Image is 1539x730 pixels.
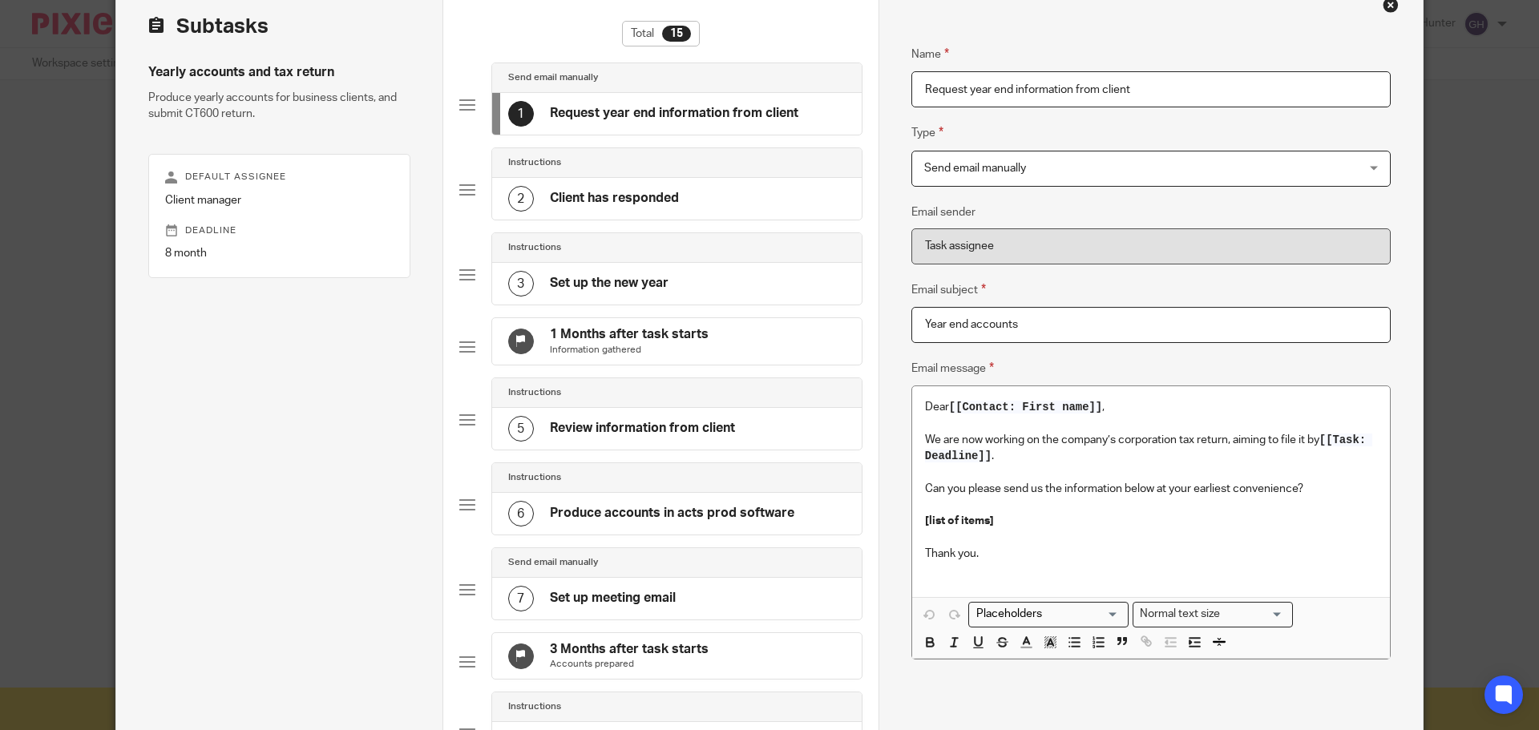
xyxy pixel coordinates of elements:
[508,71,598,84] h4: Send email manually
[924,163,1026,174] span: Send email manually
[911,280,986,299] label: Email subject
[911,359,994,377] label: Email message
[550,190,679,207] h4: Client has responded
[550,420,735,437] h4: Review information from client
[550,105,798,122] h4: Request year end information from client
[550,344,709,357] p: Information gathered
[550,275,669,292] h4: Set up the new year
[550,641,709,658] h4: 3 Months after task starts
[550,658,709,671] p: Accounts prepared
[1133,602,1293,627] div: Search for option
[165,171,394,184] p: Default assignee
[1133,602,1293,627] div: Text styles
[925,481,1377,497] p: Can you please send us the information below at your earliest convenience?
[508,156,561,169] h4: Instructions
[968,602,1129,627] div: Placeholders
[925,432,1377,465] p: We are now working on the company’s corporation tax return, aiming to file it by .
[662,26,691,42] div: 15
[1226,606,1283,623] input: Search for option
[925,515,994,526] strong: [list of items]
[1137,606,1224,623] span: Normal text size
[911,204,976,220] label: Email sender
[911,307,1391,343] input: Subject
[148,13,269,40] h2: Subtasks
[165,192,394,208] p: Client manager
[508,700,561,713] h4: Instructions
[925,399,1377,415] p: Dear ,
[148,90,410,123] p: Produce yearly accounts for business clients, and submit CT600 return.
[165,224,394,237] p: Deadline
[148,64,410,81] h4: Yearly accounts and tax return
[971,606,1119,623] input: Search for option
[925,546,1377,562] p: Thank you.
[508,471,561,484] h4: Instructions
[550,505,794,522] h4: Produce accounts in acts prod software
[911,45,949,63] label: Name
[508,271,534,296] div: 3
[550,590,676,607] h4: Set up meeting email
[968,602,1129,627] div: Search for option
[508,501,534,526] div: 6
[508,101,534,127] div: 1
[508,416,534,442] div: 5
[550,326,709,343] h4: 1 Months after task starts
[622,21,700,46] div: Total
[508,586,534,611] div: 7
[165,245,394,261] p: 8 month
[508,241,561,254] h4: Instructions
[508,556,598,569] h4: Send email manually
[911,123,943,142] label: Type
[949,401,1102,413] span: [[Contact: First name]]
[508,386,561,399] h4: Instructions
[508,186,534,212] div: 2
